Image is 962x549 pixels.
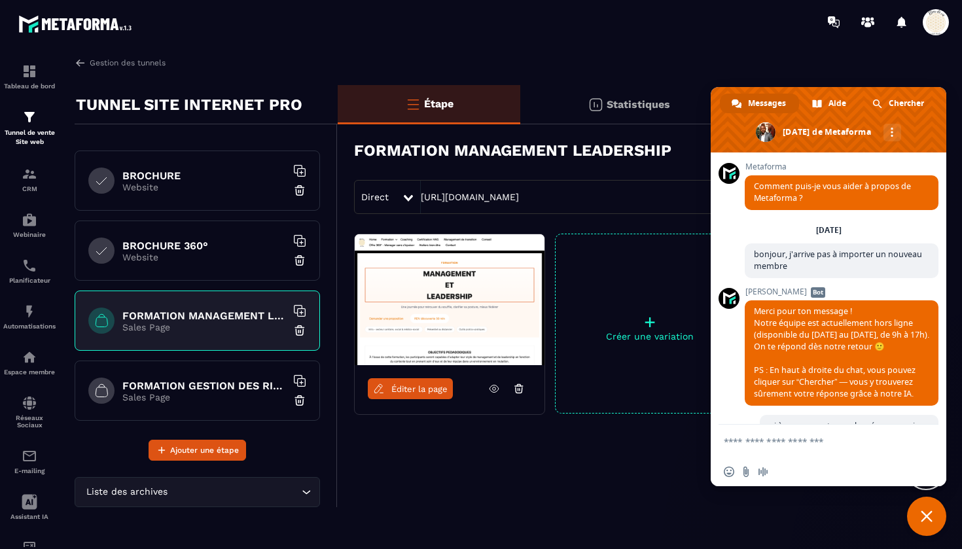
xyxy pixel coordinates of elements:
div: [DATE] [816,226,842,234]
p: E-mailing [3,467,56,474]
button: Ajouter une étape [149,440,246,461]
a: formationformationCRM [3,156,56,202]
img: scheduler [22,258,37,274]
img: image [355,234,544,365]
a: emailemailE-mailing [3,438,56,484]
div: Aide [800,94,859,113]
img: trash [293,254,306,267]
img: formation [22,63,37,79]
a: formationformationTableau de bord [3,54,56,99]
p: Espace membre [3,368,56,376]
div: Chercher [861,94,937,113]
span: Envoyer un fichier [741,467,751,477]
p: CRM [3,185,56,192]
p: Tableau de bord [3,82,56,90]
p: Sales Page [122,392,286,402]
h6: FORMATION MANAGEMENT LEADERSHIP [122,310,286,322]
p: Sales Page [122,322,286,332]
a: automationsautomationsEspace membre [3,340,56,385]
span: Liste des archives [83,485,170,499]
div: Autres canaux [883,124,901,141]
h6: FORMATION GESTION DES RISQUES EN SANTE [122,380,286,392]
img: arrow [75,57,86,69]
img: stats.20deebd0.svg [588,97,603,113]
span: Merci pour ton message ! Notre équipe est actuellement hors ligne (disponible du [DATE] au [DATE]... [754,306,929,399]
img: automations [22,349,37,365]
span: Comment puis-je vous aider à propos de Metaforma ? [754,181,911,204]
img: trash [293,184,306,197]
p: Étape [424,97,454,110]
span: Aide [828,94,846,113]
span: bonjour, j'arrive pas à importer un nouveau membre [754,249,922,272]
span: Metaforma [745,162,938,171]
a: Éditer la page [368,378,453,399]
p: Website [122,182,286,192]
h6: BROCHURE [122,169,286,182]
input: Search for option [170,485,298,499]
img: automations [22,304,37,319]
p: Réseaux Sociaux [3,414,56,429]
span: [PERSON_NAME] [745,287,938,296]
a: Assistant IA [3,484,56,530]
img: bars-o.4a397970.svg [405,96,421,112]
img: trash [293,394,306,407]
p: Planificateur [3,277,56,284]
p: TUNNEL SITE INTERNET PRO [76,92,302,118]
img: social-network [22,395,37,411]
p: Tunnel de vente Site web [3,128,56,147]
img: trash [293,324,306,337]
img: formation [22,109,37,125]
textarea: Entrez votre message... [724,436,904,448]
a: automationsautomationsAutomatisations [3,294,56,340]
img: formation [22,166,37,182]
p: Statistiques [607,98,670,111]
a: formationformationTunnel de vente Site web [3,99,56,156]
p: + [556,313,744,331]
span: Messages [748,94,786,113]
p: Assistant IA [3,513,56,520]
div: Search for option [75,477,320,507]
span: Chercher [889,94,924,113]
span: Direct [361,192,389,202]
span: Insérer un emoji [724,467,734,477]
p: Website [122,252,286,262]
p: Créer une variation [556,331,744,342]
p: Automatisations [3,323,56,330]
span: Éditer la page [391,384,448,394]
h3: FORMATION MANAGEMENT LEADERSHIP [354,141,671,160]
span: Bot [811,287,825,298]
img: automations [22,212,37,228]
img: logo [18,12,136,36]
div: Messages [720,94,799,113]
div: Fermer le chat [907,497,946,536]
span: Ajouter une étape [170,444,239,457]
span: Message audio [758,467,768,477]
img: email [22,448,37,464]
a: social-networksocial-networkRéseaux Sociaux [3,385,56,438]
h6: BROCHURE 360° [122,239,286,252]
p: Webinaire [3,231,56,238]
a: automationsautomationsWebinaire [3,202,56,248]
a: [URL][DOMAIN_NAME] [421,192,519,202]
a: schedulerschedulerPlanificateur [3,248,56,294]
span: ni à me connecter sur les réseaux sociaux [769,420,929,431]
a: Gestion des tunnels [75,57,166,69]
